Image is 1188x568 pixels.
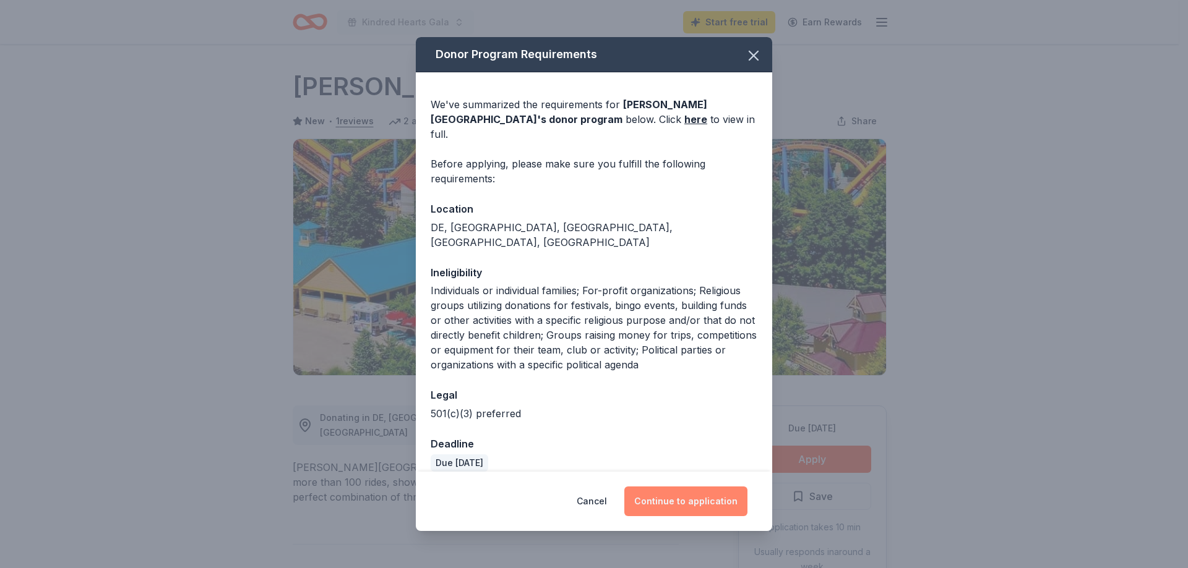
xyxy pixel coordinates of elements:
[431,283,757,372] div: Individuals or individual families; For-profit organizations; Religious groups utilizing donation...
[431,406,757,421] div: 501(c)(3) preferred
[431,265,757,281] div: Ineligibility
[431,387,757,403] div: Legal
[431,220,757,250] div: DE, [GEOGRAPHIC_DATA], [GEOGRAPHIC_DATA], [GEOGRAPHIC_DATA], [GEOGRAPHIC_DATA]
[624,486,747,516] button: Continue to application
[416,37,772,72] div: Donor Program Requirements
[684,112,707,127] a: here
[431,201,757,217] div: Location
[577,486,607,516] button: Cancel
[431,97,757,142] div: We've summarized the requirements for below. Click to view in full.
[431,156,757,186] div: Before applying, please make sure you fulfill the following requirements:
[431,436,757,452] div: Deadline
[431,454,488,472] div: Due [DATE]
